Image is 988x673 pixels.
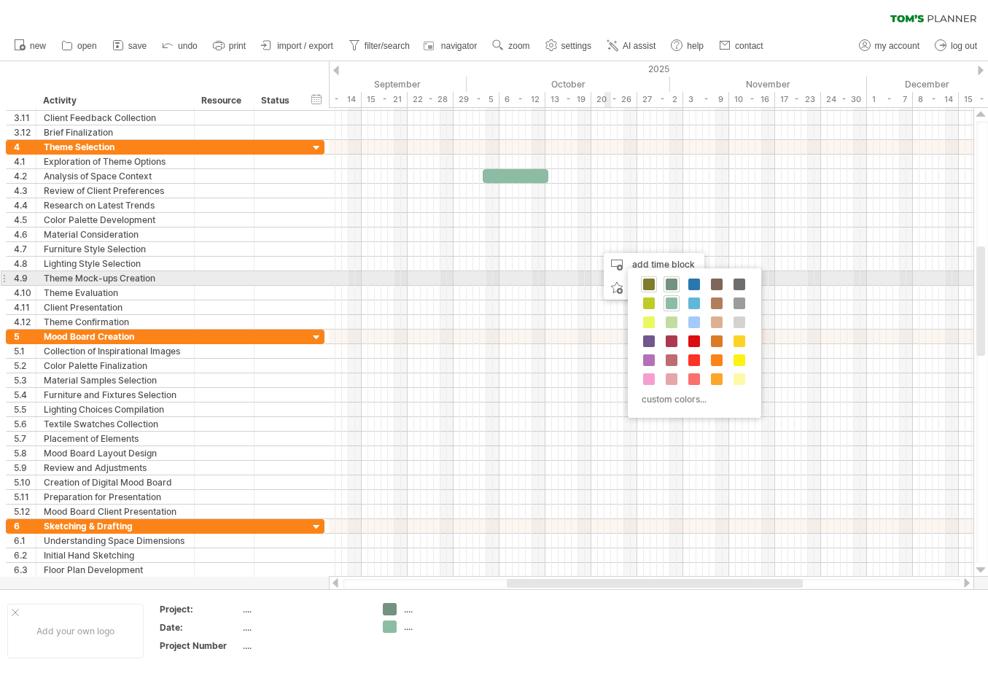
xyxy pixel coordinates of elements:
[58,36,101,55] a: open
[44,271,187,285] div: Theme Mock-ups Creation
[44,257,187,271] div: Lighting Style Selection
[44,330,187,343] div: Mood Board Creation
[855,36,924,55] a: my account
[14,388,36,402] div: 5.4
[362,92,408,107] div: 15 - 21
[10,36,50,55] a: new
[729,92,775,107] div: 10 - 16
[14,402,36,416] div: 5.5
[44,432,187,446] div: Placement of Elements
[467,77,670,92] div: October 2025
[561,41,591,51] span: settings
[44,519,187,533] div: Sketching & Drafting
[44,300,187,314] div: Client Presentation
[44,315,187,329] div: Theme Confirmation
[14,432,36,446] div: 5.7
[14,111,36,125] div: 3.11
[604,253,704,276] div: add time block
[821,92,867,107] div: 24 - 30
[875,41,919,51] span: my account
[44,548,187,562] div: Initial Hand Sketching
[499,92,545,107] div: 6 - 12
[44,184,187,198] div: Review of Client Preferences
[44,475,187,489] div: Creation of Digital Mood Board
[243,639,365,652] div: ....
[201,93,246,108] div: Resource
[14,505,36,518] div: 5.12
[14,242,36,256] div: 4.7
[14,155,36,168] div: 4.1
[14,300,36,314] div: 4.11
[14,548,36,562] div: 6.2
[14,534,36,548] div: 6.1
[44,227,187,241] div: Material Consideration
[43,93,186,108] div: Activity
[14,271,36,285] div: 4.9
[670,77,867,92] div: November 2025
[160,621,240,634] div: Date:
[44,505,187,518] div: Mood Board Client Presentation
[637,92,683,107] div: 27 - 2
[44,286,187,300] div: Theme Evaluation
[14,140,36,154] div: 4
[14,286,36,300] div: 4.10
[44,242,187,256] div: Furniture Style Selection
[243,621,365,634] div: ....
[404,621,483,633] div: ....
[44,359,187,373] div: Color Palette Finalization
[44,213,187,227] div: Color Palette Development
[44,490,187,504] div: Preparation for Presentation
[44,155,187,168] div: Exploration of Theme Options
[160,639,240,652] div: Project Number
[270,77,467,92] div: September 2025
[687,41,704,51] span: help
[44,344,187,358] div: Collection of Inspirational Images
[44,169,187,183] div: Analysis of Space Context
[14,446,36,460] div: 5.8
[44,417,187,431] div: Textile Swatches Collection
[44,461,187,475] div: Review and Adjustments
[365,41,410,51] span: filter/search
[14,213,36,227] div: 4.5
[178,41,198,51] span: undo
[44,111,187,125] div: Client Feedback Collection
[775,92,821,107] div: 17 - 23
[44,563,187,577] div: Floor Plan Development
[931,36,981,55] a: log out
[14,315,36,329] div: 4.12
[14,344,36,358] div: 5.1
[209,36,250,55] a: print
[404,603,483,615] div: ....
[623,41,656,51] span: AI assist
[14,563,36,577] div: 6.3
[345,36,414,55] a: filter/search
[545,92,591,107] div: 13 - 19
[489,36,534,55] a: zoom
[683,92,729,107] div: 3 - 9
[14,198,36,212] div: 4.4
[591,92,637,107] div: 20 - 26
[229,41,246,51] span: print
[14,519,36,533] div: 6
[913,92,959,107] div: 8 - 14
[14,184,36,198] div: 4.3
[257,36,338,55] a: import / export
[635,389,750,409] div: custom colors...
[421,36,481,55] a: navigator
[30,41,46,51] span: new
[14,169,36,183] div: 4.2
[44,373,187,387] div: Material Samples Selection
[44,198,187,212] div: Research on Latest Trends
[867,92,913,107] div: 1 - 7
[44,125,187,139] div: Brief Finalization
[604,276,704,300] div: add icon
[44,446,187,460] div: Mood Board Layout Design
[14,373,36,387] div: 5.3
[109,36,151,55] a: save
[735,41,763,51] span: contact
[243,603,365,615] div: ....
[441,41,477,51] span: navigator
[951,41,977,51] span: log out
[158,36,202,55] a: undo
[14,417,36,431] div: 5.6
